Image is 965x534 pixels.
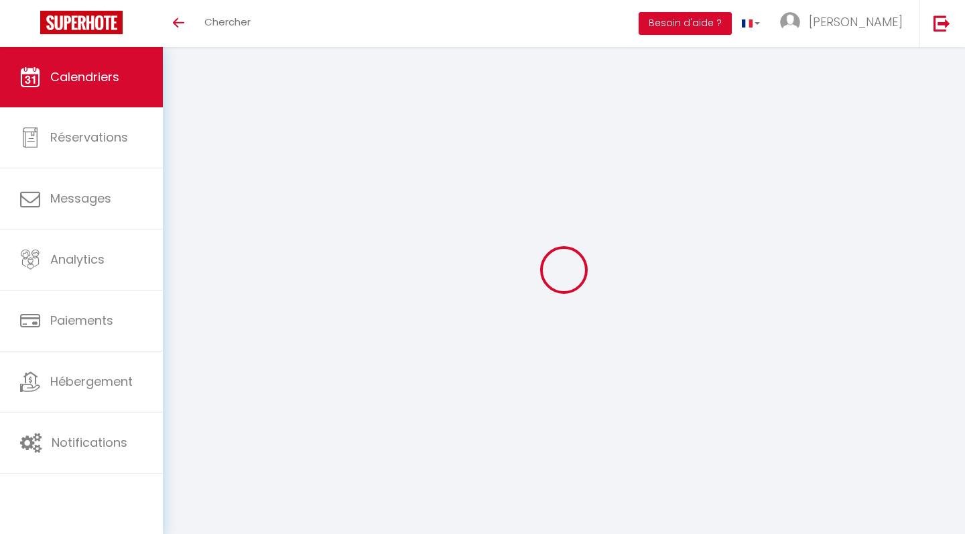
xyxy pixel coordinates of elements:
img: logout [934,15,950,32]
span: Analytics [50,251,105,268]
img: Super Booking [40,11,123,34]
span: Messages [50,190,111,207]
span: [PERSON_NAME] [809,13,903,30]
span: Calendriers [50,68,119,85]
span: Chercher [204,15,251,29]
span: Réservations [50,129,128,146]
img: ... [780,12,800,32]
span: Hébergement [50,373,133,390]
span: Paiements [50,312,113,329]
span: Notifications [52,434,127,451]
button: Besoin d'aide ? [639,12,732,35]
